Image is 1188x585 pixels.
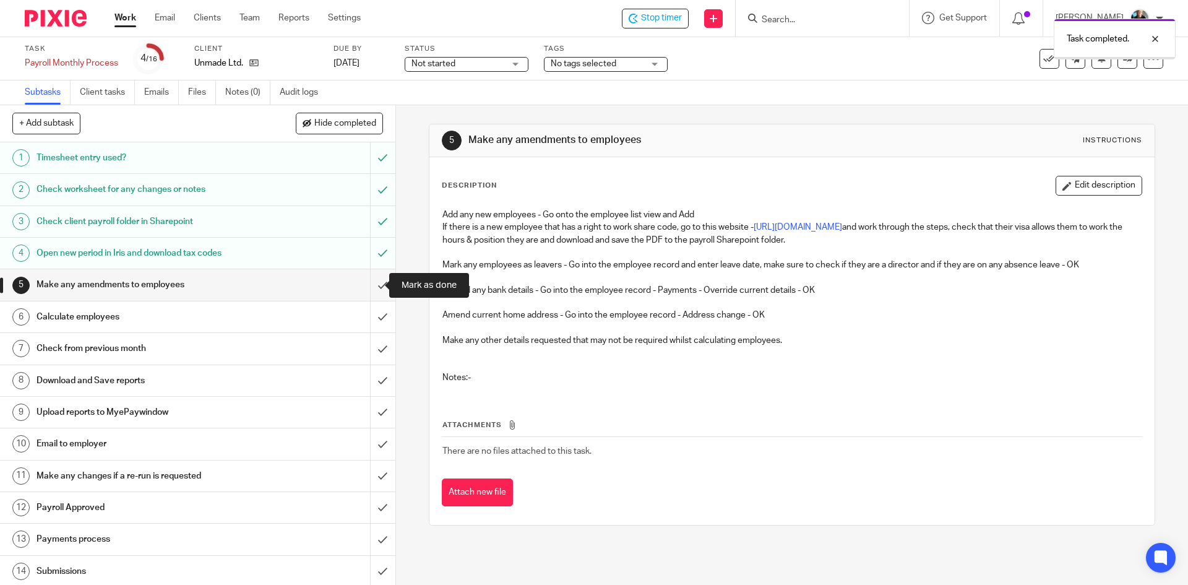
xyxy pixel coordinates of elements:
a: Work [114,12,136,24]
h1: Email to employer [37,435,251,453]
a: Email [155,12,175,24]
span: No tags selected [551,59,616,68]
label: Task [25,44,118,54]
span: [DATE] [334,59,359,67]
h1: Payments process [37,530,251,548]
a: Notes (0) [225,80,270,105]
h1: Download and Save reports [37,371,251,390]
a: Files [188,80,216,105]
a: Settings [328,12,361,24]
a: Team [239,12,260,24]
div: Payroll Monthly Process [25,57,118,69]
label: Tags [544,44,668,54]
p: Make any other details requested that may not be required whilst calculating employees. [442,334,1141,347]
a: Emails [144,80,179,105]
img: Pixie [25,10,87,27]
small: /16 [146,56,157,63]
h1: Payroll Approved [37,498,251,517]
div: 9 [12,404,30,421]
button: Hide completed [296,113,383,134]
button: Attach new file [442,479,513,506]
div: 12 [12,499,30,516]
p: Amend current home address - Go into the employee record - Address change - OK [442,309,1141,321]
h1: Check worksheet for any changes or notes [37,180,251,199]
div: Unmade Ltd. - Payroll Monthly Process [622,9,689,28]
img: nicky-partington.jpg [1130,9,1150,28]
button: + Add subtask [12,113,80,134]
h1: Make any amendments to employees [468,134,819,147]
div: 14 [12,563,30,580]
p: Amend any bank details - Go into the employee record - Payments - Override current details - OK [442,284,1141,297]
h1: Make any changes if a re-run is requested [37,467,251,485]
h1: Timesheet entry used? [37,149,251,167]
div: 11 [12,467,30,485]
p: Mark any employees as leavers - Go into the employee record and enter leave date, make sure to ch... [442,259,1141,271]
a: Clients [194,12,221,24]
h1: Check from previous month [37,339,251,358]
p: Task completed. [1067,33,1129,45]
div: 2 [12,181,30,199]
div: 10 [12,435,30,453]
p: Add any new employees - Go onto the employee list view and Add [442,209,1141,221]
div: 13 [12,531,30,548]
h1: Upload reports to MyePaywindow [37,403,251,422]
h1: Check client payroll folder in Sharepoint [37,212,251,231]
p: Description [442,181,497,191]
p: Unmade Ltd. [194,57,243,69]
a: Audit logs [280,80,327,105]
div: 4 [12,245,30,262]
span: Hide completed [314,119,376,129]
p: Notes:- [442,371,1141,384]
h1: Calculate employees [37,308,251,326]
h1: Make any amendments to employees [37,275,251,294]
p: If there is a new employee that has a right to work share code, go to this website - and work thr... [442,221,1141,246]
button: Edit description [1056,176,1142,196]
label: Due by [334,44,389,54]
div: 1 [12,149,30,167]
div: 6 [12,308,30,326]
div: 8 [12,372,30,389]
a: Client tasks [80,80,135,105]
div: 5 [12,277,30,294]
a: [URL][DOMAIN_NAME] [754,223,842,232]
a: Subtasks [25,80,71,105]
label: Status [405,44,528,54]
div: 3 [12,213,30,230]
div: 5 [442,131,462,150]
h1: Open new period in Iris and download tax codes [37,244,251,262]
span: Attachments [442,422,502,428]
label: Client [194,44,318,54]
div: 7 [12,340,30,357]
div: Instructions [1083,136,1142,145]
h1: Submissions [37,562,251,581]
div: 4 [140,51,157,66]
a: Reports [278,12,309,24]
span: There are no files attached to this task. [442,447,592,456]
span: Not started [411,59,455,68]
